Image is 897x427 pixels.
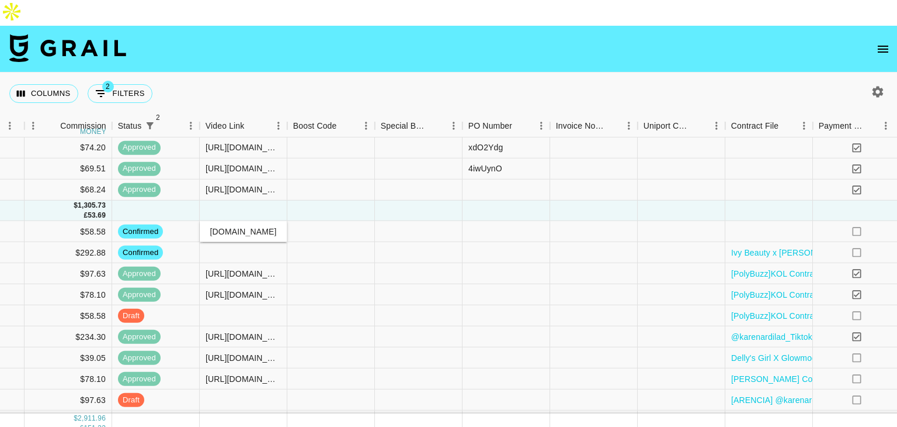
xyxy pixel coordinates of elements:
[293,115,337,137] div: Boost Code
[638,115,725,137] div: Uniport Contact Email
[84,211,88,221] div: £
[118,289,161,300] span: approved
[25,326,112,347] div: $234.30
[9,84,78,103] button: Select columns
[206,352,281,364] div: https://www.tiktok.com/@delly.girl/video/7533342780349762871?lang=en
[118,184,161,195] span: approved
[336,118,353,134] button: Sort
[206,373,281,385] div: https://www.tiktok.com/@callme.robine/video/7531276528412380438?lang=en
[118,373,161,384] span: approved
[112,115,200,137] div: Status
[118,352,161,363] span: approved
[795,117,813,135] button: Menu
[25,284,112,305] div: $78.10
[206,331,281,343] div: https://www.tiktok.com/@karenardilad/video/7524783183490026782?lang=en
[206,115,245,137] div: Video Link
[74,201,78,211] div: $
[731,115,778,137] div: Contract File
[731,373,892,385] a: [PERSON_NAME] Collaboration details.pdf
[118,268,161,279] span: approved
[9,34,126,62] img: Grail Talent
[25,117,42,135] button: Menu
[708,117,725,135] button: Menu
[287,115,375,137] div: Boost Code
[604,118,620,134] button: Sort
[731,289,885,301] a: [PolyBuzz]KOL Contract with delly.girl.pdf
[102,81,114,92] span: 2
[74,414,78,423] div: $
[118,247,163,258] span: confirmed
[152,112,164,123] span: 2
[88,84,152,103] button: Show filters
[270,117,287,135] button: Menu
[118,394,144,405] span: draft
[25,137,112,159] div: $74.20
[445,117,463,135] button: Menu
[550,115,638,137] div: Invoice Notes
[118,331,161,342] span: approved
[463,115,550,137] div: PO Number
[206,184,281,195] div: https://www.tiktok.com/@ageminifairy/video/7517368234211904823?lang=en
[25,263,112,284] div: $97.63
[141,118,158,134] div: 2 active filters
[819,115,864,137] div: Payment Sent
[381,115,429,137] div: Special Booking Type
[158,118,174,134] button: Sort
[78,414,106,423] div: 2,911.96
[375,115,463,137] div: Special Booking Type
[118,115,142,137] div: Status
[731,352,835,364] a: Delly's Girl X Glowmode.pdf
[80,128,106,135] div: money
[512,118,529,134] button: Sort
[556,115,604,137] div: Invoice Notes
[200,115,287,137] div: Video Link
[25,180,112,201] div: $68.24
[644,115,691,137] div: Uniport Contact Email
[877,117,895,135] button: Menu
[533,117,550,135] button: Menu
[864,118,881,134] button: Sort
[44,118,60,134] button: Sort
[118,226,163,237] span: confirmed
[25,390,112,411] div: $97.63
[206,268,281,280] div: https://www.instagram.com/reel/DMv_j2lRdMM/?igsh=Y3FkdDFibnY2NGYz
[118,142,161,153] span: approved
[60,115,106,137] div: Commission
[778,118,795,134] button: Sort
[725,115,813,137] div: Contract File
[206,142,281,153] div: https://www.instagram.com/reel/DLVHLyuRPTK/?igsh=cDhxOXk1cDU5Zmdt
[429,118,445,134] button: Sort
[620,117,638,135] button: Menu
[25,221,112,242] div: $58.58
[25,347,112,369] div: $39.05
[468,163,502,174] div: 4iwUynO
[357,117,375,135] button: Menu
[182,117,200,135] button: Menu
[25,369,112,390] div: $78.10
[206,289,281,301] div: https://www.tiktok.com/@delly.girl/video/7530682603897212173?_r=1&_t=ZT-8yIbgLyzAuU
[118,163,161,174] span: approved
[206,163,281,174] div: https://www.instagram.com/reel/DLm9wOAR9Im/?utm_source=ig_web_copy_link&igsh=MWZ6eG9iYjFrMW1zYQ==
[78,201,106,211] div: 1,305.73
[88,211,106,221] div: 53.69
[468,115,512,137] div: PO Number
[1,117,19,135] button: Menu
[118,310,144,321] span: draft
[25,242,112,263] div: $292.88
[25,159,112,180] div: $69.51
[244,118,260,134] button: Sort
[691,118,708,134] button: Sort
[141,118,158,134] button: Show filters
[468,142,503,153] div: xdO2Ydg
[871,37,895,61] button: open drawer
[25,305,112,326] div: $58.58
